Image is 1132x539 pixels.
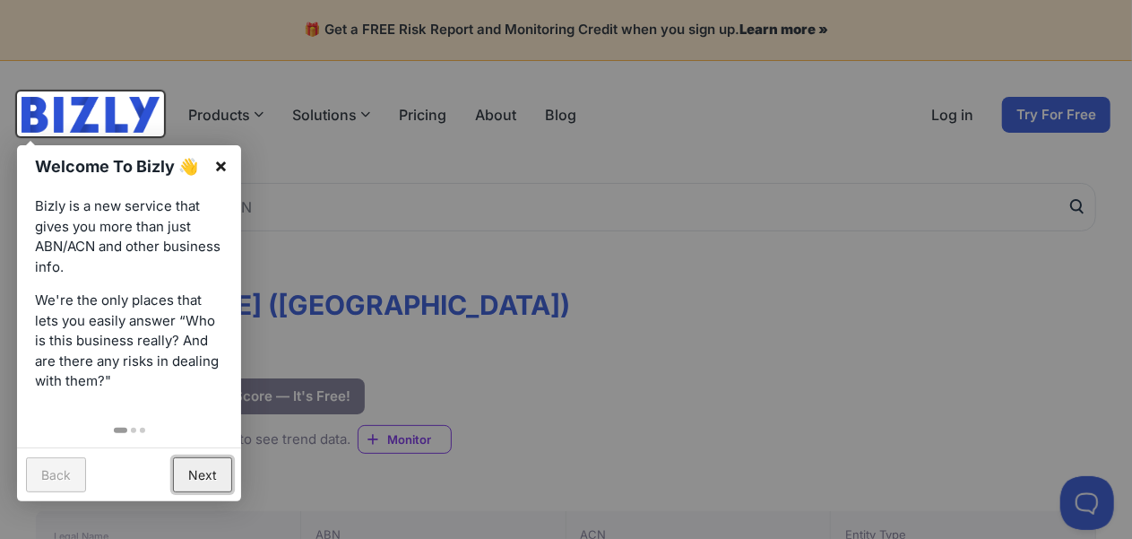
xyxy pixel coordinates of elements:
[35,291,223,392] p: We're the only places that lets you easily answer “Who is this business really? And are there any...
[35,196,223,277] p: Bizly is a new service that gives you more than just ABN/ACN and other business info.
[173,457,232,492] a: Next
[26,457,86,492] a: Back
[35,154,204,178] h1: Welcome To Bizly 👋
[201,145,241,186] a: ×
